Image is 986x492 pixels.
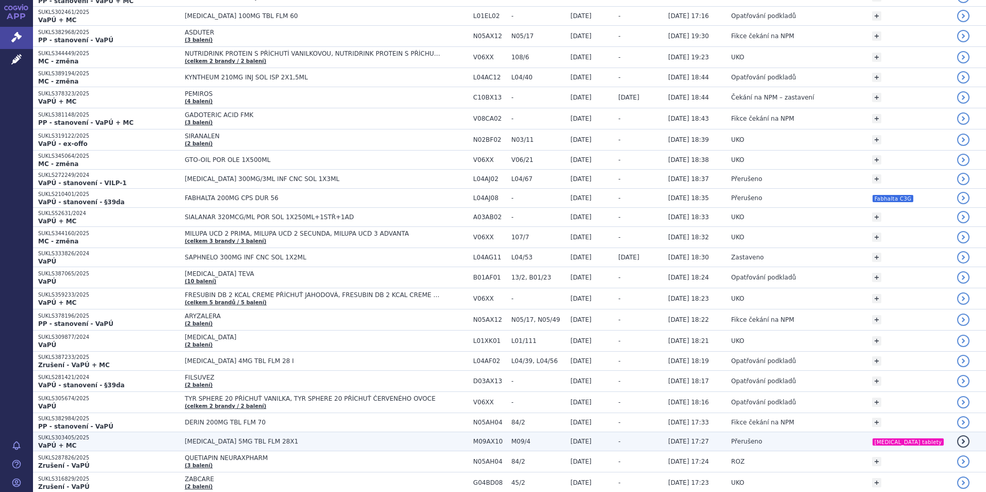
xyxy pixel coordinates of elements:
a: (celkem 2 brandy / 2 balení) [185,58,266,64]
a: detail [957,30,969,42]
span: 45/2 [511,479,565,486]
span: N02BF02 [473,136,506,143]
span: [DATE] [570,295,591,302]
strong: PP - stanovení - VaPÚ [38,37,113,44]
strong: MC - změna [38,58,78,65]
a: + [872,418,881,427]
span: [MEDICAL_DATA] [185,334,442,341]
span: V06XX [473,295,506,302]
span: Opatřování podkladů [731,274,796,281]
span: - [618,32,620,40]
span: - [618,214,620,221]
span: [DATE] [570,156,591,163]
a: (3 balení) [185,37,212,43]
span: MILUPA UCD 2 PRIMA, MILUPA UCD 2 SECUNDA, MILUPA UCD 3 ADVANTA [185,230,442,237]
span: ROZ [731,458,745,465]
span: - [618,357,620,365]
a: detail [957,192,969,204]
strong: MC - změna [38,78,78,85]
a: + [872,212,881,222]
span: [DATE] 18:33 [668,214,709,221]
span: Zastaveno [731,254,764,261]
span: Opatřování podkladů [731,74,796,81]
a: + [872,336,881,346]
a: detail [957,435,969,448]
span: [MEDICAL_DATA] 100MG TBL FLM 60 [185,12,442,20]
a: detail [957,91,969,104]
span: V06XX [473,399,506,406]
a: + [872,174,881,184]
span: 13/2, B01/23 [511,274,565,281]
span: DERIN 200MG TBL FLM 70 [185,419,442,426]
p: SUKLS305674/2025 [38,395,179,402]
span: [DATE] [570,12,591,20]
span: Přerušeno [731,438,762,445]
p: SUKLS378323/2025 [38,90,179,97]
a: + [872,398,881,407]
p: SUKLS302461/2025 [38,9,179,16]
strong: VaPÚ + MC [38,17,76,24]
span: ASDUTER [185,29,442,36]
strong: PP - stanovení - VaPÚ [38,320,113,327]
strong: MC - změna [38,238,78,245]
span: - [618,316,620,323]
span: L04/67 [511,175,565,183]
a: (2 balení) [185,484,212,489]
span: - [618,419,620,426]
span: - [618,194,620,202]
span: [DATE] 18:39 [668,136,709,143]
a: detail [957,51,969,63]
a: (3 balení) [185,463,212,468]
strong: VaPÚ [38,341,56,349]
span: V06XX [473,234,506,241]
strong: VaPÚ + MC [38,218,76,225]
a: detail [957,154,969,166]
span: SIRANALEN [185,133,442,140]
a: detail [957,477,969,489]
span: [DATE] 17:16 [668,12,709,20]
span: - [511,194,565,202]
p: SUKLS344160/2025 [38,230,179,237]
span: - [618,115,620,122]
span: - [618,274,620,281]
span: Opatřování podkladů [731,357,796,365]
p: SUKLS382984/2025 [38,415,179,422]
span: N03/11 [511,136,565,143]
span: FRESUBIN DB 2 KCAL CREME PŘÍCHUŤ JAHODOVÁ, FRESUBIN DB 2 KCAL CREME PŘÍCHUŤ KAPUČÍNOVÁ, FRESUBIN ... [185,291,442,299]
a: + [872,273,881,282]
span: Čekání na NPM – zastavení [731,94,814,101]
span: [DATE] [618,94,639,101]
span: V06XX [473,54,506,61]
span: - [511,12,565,20]
span: [DATE] 18:16 [668,399,709,406]
span: - [618,54,620,61]
a: + [872,114,881,123]
a: detail [957,71,969,84]
span: - [511,378,565,385]
span: [DATE] 18:43 [668,115,709,122]
span: [DATE] [570,194,591,202]
a: detail [957,416,969,429]
span: - [511,214,565,221]
p: SUKLS309877/2024 [38,334,179,341]
span: L04AJ08 [473,194,506,202]
span: [DATE] 18:35 [668,194,709,202]
span: [DATE] [570,136,591,143]
span: KYNTHEUM 210MG INJ SOL ISP 2X1,5ML [185,74,442,81]
span: Přerušeno [731,194,762,202]
span: [MEDICAL_DATA] 5MG TBL FLM 28X1 [185,438,442,445]
span: C10BX13 [473,94,506,101]
p: SUKLS52631/2024 [38,210,179,217]
a: (3 balení) [185,120,212,125]
a: + [872,253,881,262]
a: (celkem 2 brandy / 2 balení) [185,403,266,409]
i: Fabhalta C3G [873,195,914,202]
strong: VaPÚ - stanovení - §39da [38,382,125,389]
span: - [618,438,620,445]
span: N05AX12 [473,32,506,40]
span: - [618,479,620,486]
strong: PP - stanovení - VaPÚ + MC [38,119,134,126]
a: (2 balení) [185,321,212,326]
span: - [618,175,620,183]
a: + [872,376,881,386]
